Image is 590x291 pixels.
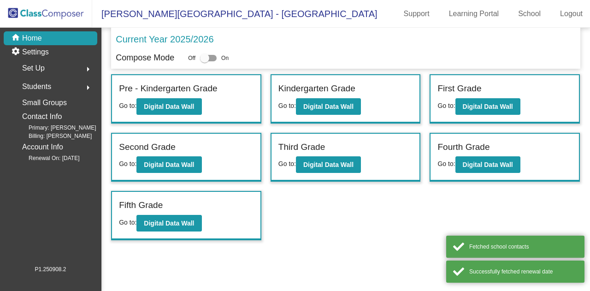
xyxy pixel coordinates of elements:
span: Go to: [119,219,136,226]
span: On [221,54,229,62]
span: Go to: [437,102,455,109]
span: Off [188,54,195,62]
button: Digital Data Wall [455,98,520,115]
a: School [511,6,548,21]
label: First Grade [437,82,481,95]
p: Home [22,33,42,44]
b: Digital Data Wall [463,103,513,110]
button: Digital Data Wall [455,156,520,173]
p: Settings [22,47,49,58]
button: Digital Data Wall [136,98,201,115]
span: Go to: [119,160,136,167]
mat-icon: arrow_right [83,64,94,75]
span: Primary: [PERSON_NAME] [14,124,96,132]
b: Digital Data Wall [463,161,513,168]
button: Digital Data Wall [136,156,201,173]
div: Successfully fetched renewal date [469,267,578,276]
b: Digital Data Wall [144,161,194,168]
span: Go to: [437,160,455,167]
span: Go to: [278,160,296,167]
label: Second Grade [119,141,176,154]
span: Go to: [278,102,296,109]
div: Fetched school contacts [469,243,578,251]
span: Set Up [22,62,45,75]
button: Digital Data Wall [296,156,361,173]
b: Digital Data Wall [303,161,354,168]
b: Digital Data Wall [144,103,194,110]
p: Current Year 2025/2026 [116,32,213,46]
p: Account Info [22,141,63,154]
b: Digital Data Wall [144,220,194,227]
label: Fifth Grade [119,199,163,212]
p: Small Groups [22,96,67,109]
button: Digital Data Wall [296,98,361,115]
label: Pre - Kindergarten Grade [119,82,217,95]
span: Billing: [PERSON_NAME] [14,132,92,140]
mat-icon: arrow_right [83,82,94,93]
span: Go to: [119,102,136,109]
span: Students [22,80,51,93]
p: Contact Info [22,110,62,123]
span: [PERSON_NAME][GEOGRAPHIC_DATA] - [GEOGRAPHIC_DATA] [92,6,378,21]
a: Learning Portal [442,6,507,21]
mat-icon: settings [11,47,22,58]
span: Renewal On: [DATE] [14,154,79,162]
a: Support [396,6,437,21]
a: Logout [553,6,590,21]
b: Digital Data Wall [303,103,354,110]
label: Kindergarten Grade [278,82,355,95]
p: Compose Mode [116,52,174,64]
label: Third Grade [278,141,325,154]
button: Digital Data Wall [136,215,201,232]
mat-icon: home [11,33,22,44]
label: Fourth Grade [437,141,490,154]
